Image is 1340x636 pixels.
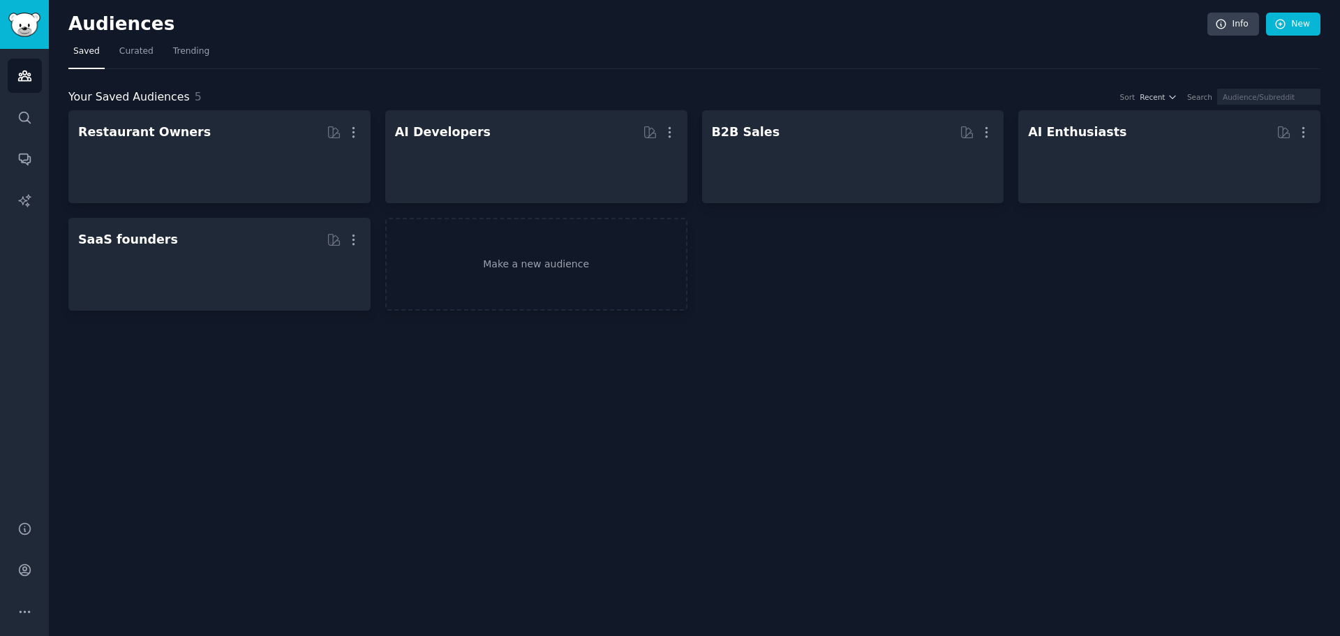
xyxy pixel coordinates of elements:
[68,13,1207,36] h2: Audiences
[385,218,687,311] a: Make a new audience
[1120,92,1136,102] div: Sort
[1266,13,1320,36] a: New
[1207,13,1259,36] a: Info
[68,218,371,311] a: SaaS founders
[78,124,211,141] div: Restaurant Owners
[702,110,1004,203] a: B2B Sales
[78,231,178,249] div: SaaS founders
[8,13,40,37] img: GummySearch logo
[173,45,209,58] span: Trending
[1028,124,1126,141] div: AI Enthusiasts
[168,40,214,69] a: Trending
[395,124,491,141] div: AI Developers
[712,124,780,141] div: B2B Sales
[1187,92,1212,102] div: Search
[1217,89,1320,105] input: Audience/Subreddit
[73,45,100,58] span: Saved
[385,110,687,203] a: AI Developers
[68,40,105,69] a: Saved
[1140,92,1177,102] button: Recent
[119,45,154,58] span: Curated
[1140,92,1165,102] span: Recent
[114,40,158,69] a: Curated
[195,90,202,103] span: 5
[68,89,190,106] span: Your Saved Audiences
[68,110,371,203] a: Restaurant Owners
[1018,110,1320,203] a: AI Enthusiasts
